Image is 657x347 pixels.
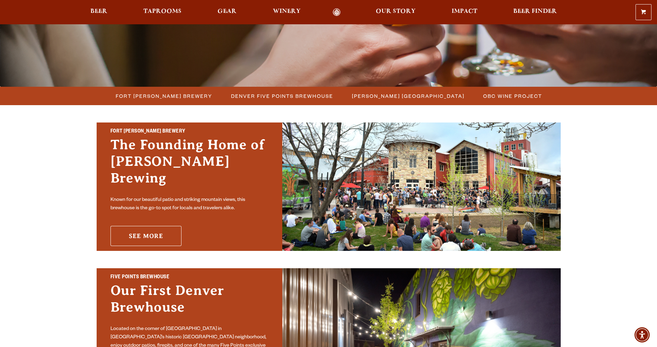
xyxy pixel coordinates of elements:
[231,91,333,101] span: Denver Five Points Brewhouse
[86,8,112,16] a: Beer
[110,196,268,213] p: Known for our beautiful patio and striking mountain views, this brewhouse is the go-to spot for l...
[217,9,237,14] span: Gear
[227,91,337,101] a: Denver Five Points Brewhouse
[352,91,464,101] span: [PERSON_NAME] [GEOGRAPHIC_DATA]
[282,122,561,251] img: Fort Collins Brewery & Taproom'
[273,9,301,14] span: Winery
[479,91,545,101] a: OBC Wine Project
[634,327,650,342] div: Accessibility Menu
[268,8,305,16] a: Winery
[509,8,561,16] a: Beer Finder
[376,9,416,14] span: Our Story
[110,273,268,282] h2: Five Points Brewhouse
[110,282,268,322] h3: Our First Denver Brewhouse
[348,91,468,101] a: [PERSON_NAME] [GEOGRAPHIC_DATA]
[139,8,186,16] a: Taprooms
[110,226,181,246] a: See More
[483,91,542,101] span: OBC Wine Project
[110,127,268,136] h2: Fort [PERSON_NAME] Brewery
[324,8,350,16] a: Odell Home
[143,9,181,14] span: Taprooms
[513,9,557,14] span: Beer Finder
[110,136,268,193] h3: The Founding Home of [PERSON_NAME] Brewing
[447,8,482,16] a: Impact
[90,9,107,14] span: Beer
[116,91,212,101] span: Fort [PERSON_NAME] Brewery
[452,9,477,14] span: Impact
[371,8,420,16] a: Our Story
[213,8,241,16] a: Gear
[112,91,216,101] a: Fort [PERSON_NAME] Brewery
